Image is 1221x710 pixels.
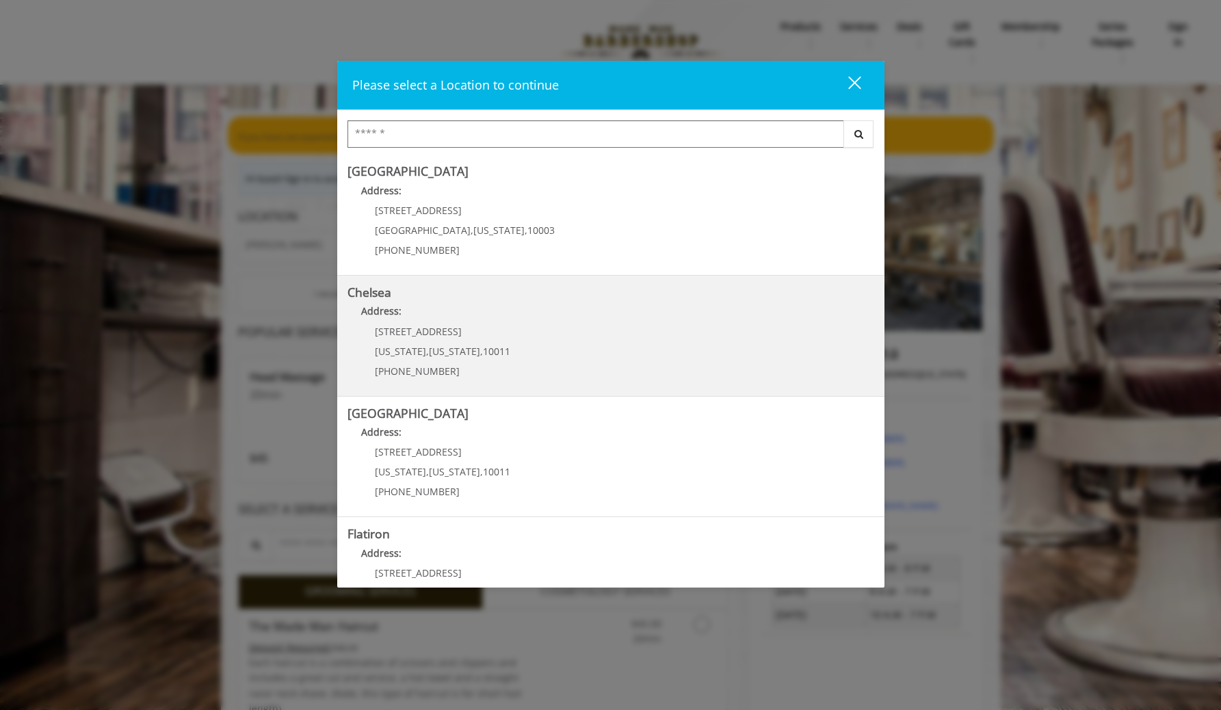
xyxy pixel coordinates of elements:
b: [GEOGRAPHIC_DATA] [347,405,469,421]
span: [STREET_ADDRESS] [375,445,462,458]
span: 10011 [483,465,510,478]
span: [US_STATE] [429,465,480,478]
span: [US_STATE] [429,345,480,358]
span: [GEOGRAPHIC_DATA] [375,224,471,237]
span: [PHONE_NUMBER] [375,365,460,378]
span: [US_STATE] [375,345,426,358]
span: , [426,345,429,358]
span: Please select a Location to continue [352,77,559,93]
span: [PHONE_NUMBER] [375,244,460,257]
b: Flatiron [347,525,390,542]
span: [PHONE_NUMBER] [375,485,460,498]
span: [US_STATE] [473,224,525,237]
span: , [525,224,527,237]
b: Address: [361,184,402,197]
span: [STREET_ADDRESS] [375,566,462,579]
div: close dialog [832,75,860,96]
i: Search button [851,129,867,139]
span: , [426,465,429,478]
span: [US_STATE] [375,465,426,478]
b: Address: [361,425,402,438]
span: , [480,465,483,478]
input: Search Center [347,120,844,148]
b: Address: [361,304,402,317]
b: [GEOGRAPHIC_DATA] [347,163,469,179]
span: [STREET_ADDRESS] [375,204,462,217]
div: Center Select [347,120,874,155]
span: , [480,345,483,358]
button: close dialog [823,71,869,99]
span: [STREET_ADDRESS] [375,325,462,338]
span: 10011 [483,345,510,358]
b: Address: [361,547,402,560]
span: 10003 [527,224,555,237]
span: , [471,224,473,237]
b: Chelsea [347,284,391,300]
